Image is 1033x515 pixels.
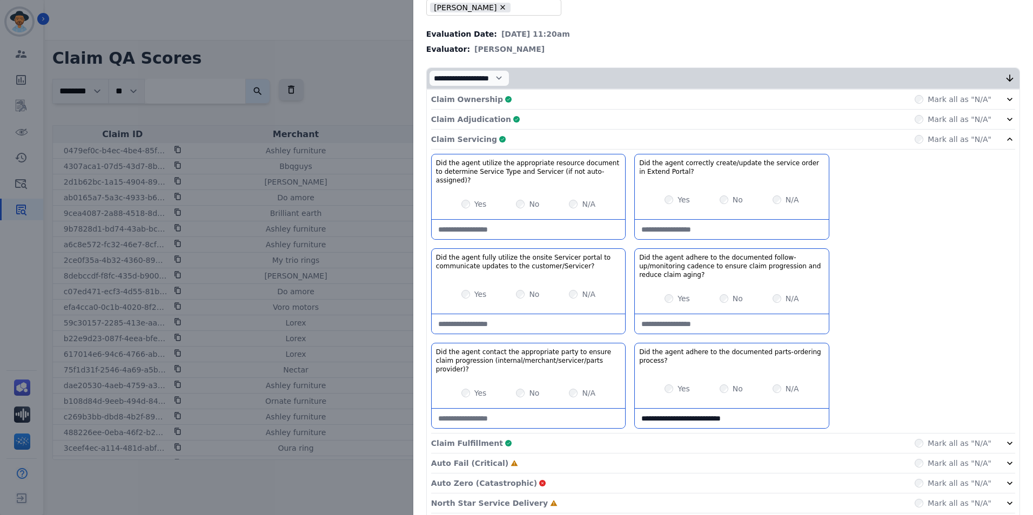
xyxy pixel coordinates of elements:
[786,194,799,205] label: N/A
[786,293,799,304] label: N/A
[529,199,539,209] label: No
[529,388,539,398] label: No
[429,1,554,14] ul: selected options
[529,289,539,300] label: No
[786,383,799,394] label: N/A
[928,114,991,125] label: Mark all as "N/A"
[499,3,507,11] button: Remove Ashley - Reguard
[501,29,570,39] span: [DATE] 11:20am
[582,199,595,209] label: N/A
[431,114,511,125] p: Claim Adjudication
[733,293,743,304] label: No
[431,498,548,509] p: North Star Service Delivery
[582,388,595,398] label: N/A
[474,44,545,55] span: [PERSON_NAME]
[639,159,824,176] h3: Did the agent correctly create/update the service order in Extend Portal?
[430,3,511,13] li: [PERSON_NAME]
[733,194,743,205] label: No
[431,134,497,145] p: Claim Servicing
[928,94,991,105] label: Mark all as "N/A"
[431,438,503,449] p: Claim Fulfillment
[474,388,487,398] label: Yes
[928,134,991,145] label: Mark all as "N/A"
[928,478,991,489] label: Mark all as "N/A"
[639,348,824,365] h3: Did the agent adhere to the documented parts-ordering process?
[431,458,508,469] p: Auto Fail (Critical)
[436,348,621,374] h3: Did the agent contact the appropriate party to ensure claim progression (internal/merchant/servic...
[678,293,690,304] label: Yes
[436,159,621,185] h3: Did the agent utilize the appropriate resource document to determine Service Type and Servicer (i...
[436,253,621,270] h3: Did the agent fully utilize the onsite Servicer portal to communicate updates to the customer/Ser...
[426,44,1020,55] div: Evaluator:
[678,194,690,205] label: Yes
[733,383,743,394] label: No
[431,94,503,105] p: Claim Ownership
[431,478,537,489] p: Auto Zero (Catastrophic)
[474,199,487,209] label: Yes
[928,498,991,509] label: Mark all as "N/A"
[639,253,824,279] h3: Did the agent adhere to the documented follow-up/monitoring cadence to ensure claim progression a...
[678,383,690,394] label: Yes
[426,29,1020,39] div: Evaluation Date:
[928,458,991,469] label: Mark all as "N/A"
[474,289,487,300] label: Yes
[928,438,991,449] label: Mark all as "N/A"
[582,289,595,300] label: N/A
